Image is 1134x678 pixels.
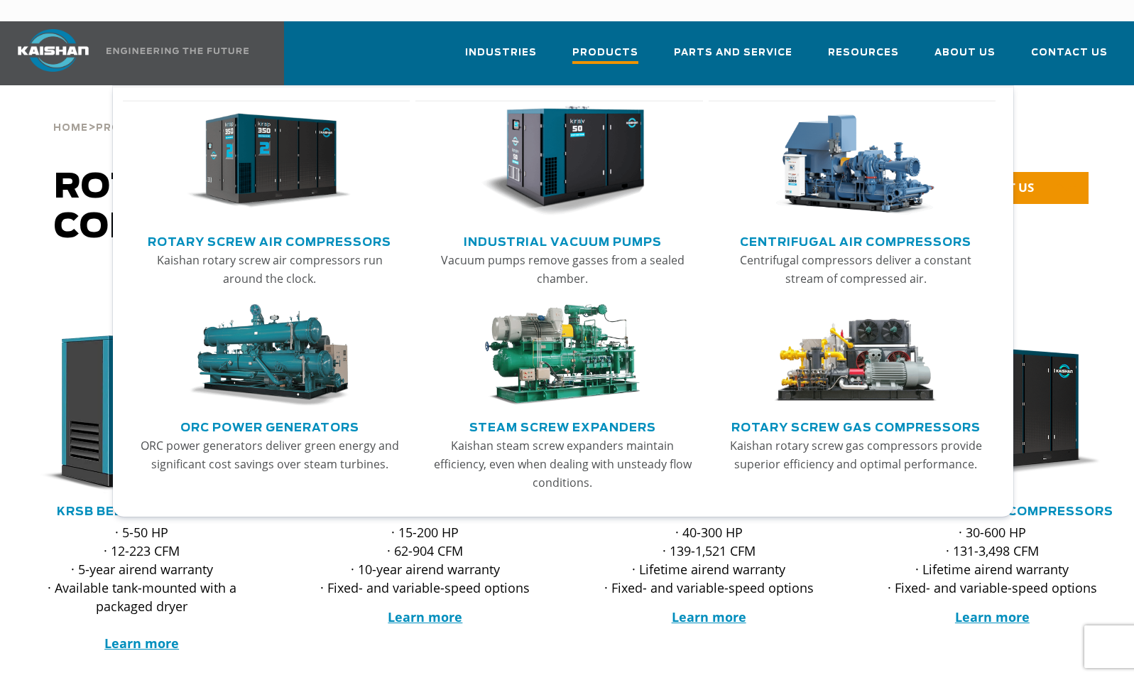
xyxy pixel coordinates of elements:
p: Centrifugal compressors deliver a constant stream of compressed air. [724,251,987,288]
p: ORC power generators deliver green energy and significant cost savings over steam turbines. [138,436,401,473]
a: Industries [465,34,537,82]
img: Engineering the future [107,48,249,54]
span: Rotary Screw Air Compressors [54,171,444,244]
p: Vacuum pumps remove gasses from a sealed chamber. [431,251,694,288]
p: Kaishan rotary screw air compressors run around the clock. [138,251,401,288]
a: Centrifugal Air Compressors [740,230,971,251]
div: > > [53,85,377,139]
p: · 5-50 HP · 12-223 CFM · 5-year airend warranty · Available tank-mounted with a packaged dryer [23,523,261,652]
a: KRSB Belt Drive Series [57,506,227,517]
a: Learn more [955,608,1030,625]
span: Parts and Service [674,45,792,61]
a: Rotary Screw Gas Compressors [731,415,981,436]
a: Rotary Screw Air Compressors [148,230,391,251]
a: Products [96,121,162,134]
p: · 40-300 HP · 139-1,521 CFM · Lifetime airend warranty · Fixed- and variable-speed options [590,523,828,597]
a: Learn more [104,635,179,652]
span: Resources [828,45,899,61]
a: Industrial Vacuum Pumps [464,230,662,251]
a: Products [572,34,638,85]
span: Contact Us [1031,45,1108,61]
a: Learn more [672,608,746,625]
a: Parts and Service [674,34,792,82]
p: · 30-600 HP · 131-3,498 CFM · Lifetime airend warranty · Fixed- and variable-speed options [873,523,1111,597]
span: Products [96,124,162,133]
img: thumb-Rotary-Screw-Air-Compressors [187,106,351,217]
p: Kaishan rotary screw gas compressors provide superior efficiency and optimal performance. [724,436,987,473]
a: Resources [828,34,899,82]
p: Kaishan steam screw expanders maintain efficiency, even when dealing with unsteady flow conditions. [431,436,694,492]
img: thumb-Centrifugal-Air-Compressors [773,106,937,217]
span: Home [53,124,88,133]
img: thumb-Rotary-Screw-Gas-Compressors [773,304,937,407]
a: Contact Us [1031,34,1108,82]
img: thumb-Steam-Screw-Expanders [481,304,645,407]
a: Home [53,121,88,134]
span: Industries [465,45,537,61]
span: Products [572,45,638,64]
a: About Us [934,34,996,82]
img: thumb-Industrial-Vacuum-Pumps [481,106,645,217]
a: Learn more [388,608,462,625]
a: ORC Power Generators [180,415,359,436]
img: thumb-ORC-Power-Generators [187,304,351,407]
span: About Us [934,45,996,61]
p: · 15-200 HP · 62-904 CFM · 10-year airend warranty · Fixed- and variable-speed options [306,523,544,597]
div: krsb30 [23,333,261,493]
a: Steam Screw Expanders [469,415,656,436]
